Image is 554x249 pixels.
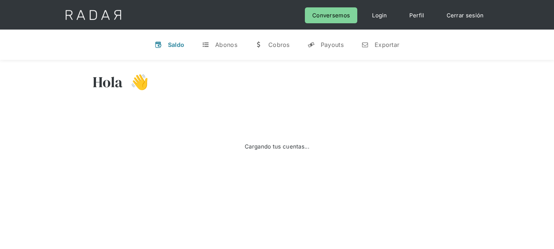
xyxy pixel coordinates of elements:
[215,41,237,48] div: Abonos
[155,41,162,48] div: v
[245,141,309,151] div: Cargando tus cuentas...
[268,41,290,48] div: Cobros
[439,7,491,23] a: Cerrar sesión
[402,7,432,23] a: Perfil
[307,41,315,48] div: y
[255,41,262,48] div: w
[93,73,123,91] h3: Hola
[123,73,149,91] h3: 👋
[321,41,344,48] div: Payouts
[365,7,395,23] a: Login
[375,41,399,48] div: Exportar
[305,7,357,23] a: Conversemos
[361,41,369,48] div: n
[168,41,185,48] div: Saldo
[202,41,209,48] div: t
